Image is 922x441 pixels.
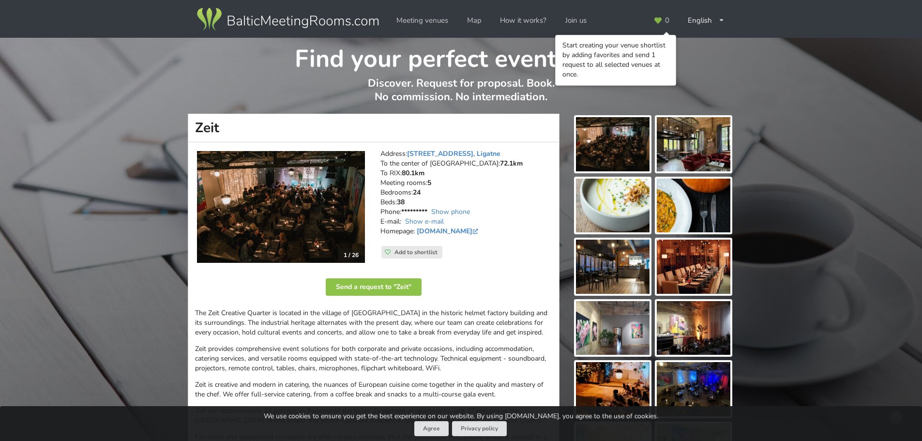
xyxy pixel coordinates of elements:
a: Industrial-style space | Ligatne | Zeit 1 / 26 [197,151,365,263]
a: How it works? [493,11,553,30]
img: Zeit | Ligatne | Event place - gallery picture [576,362,650,416]
img: Zeit | Ligatne | Event place - gallery picture [657,362,730,416]
a: [DOMAIN_NAME] [417,227,480,236]
img: Industrial-style space | Ligatne | Zeit [197,151,365,263]
a: [STREET_ADDRESS], Ligatne [407,149,500,158]
img: Zeit | Ligatne | Event place - gallery picture [657,179,730,233]
div: English [681,11,731,30]
p: Zeit provides comprehensive event solutions for both corporate and private occasions, including a... [195,344,552,373]
button: Agree [414,421,449,436]
div: Start creating your venue shortlist by adding favorites and send 1 request to all selected venues... [562,41,669,79]
div: 1 / 26 [338,248,364,262]
a: Privacy policy [452,421,507,436]
span: 0 [665,17,669,24]
a: Show phone [431,207,470,216]
img: Zeit | Ligatne | Event place - gallery picture [657,117,730,171]
p: Zeit is creative and modern in catering, the nuances of European cuisine come together in the qua... [195,380,552,399]
button: Send a request to "Zeit" [326,278,422,296]
strong: 80.1km [402,168,424,178]
img: Baltic Meeting Rooms [195,6,380,33]
img: Zeit | Ligatne | Event place - gallery picture [576,117,650,171]
img: Zeit | Ligatne | Event place - gallery picture [657,240,730,294]
img: Zeit | Ligatne | Event place - gallery picture [576,301,650,355]
a: Map [460,11,488,30]
p: The Zeit Creative Quarter is located in the village of [GEOGRAPHIC_DATA] in the historic helmet f... [195,308,552,337]
img: Zeit | Ligatne | Event place - gallery picture [576,240,650,294]
p: Discover. Request for proposal. Book. No commission. No intermediation. [188,76,734,114]
img: Zeit | Ligatne | Event place - gallery picture [576,179,650,233]
strong: 5 [427,178,431,187]
h1: Zeit [188,114,559,142]
a: Meeting venues [390,11,455,30]
h1: Find your perfect event space [188,38,734,75]
a: Show e-mail [405,217,444,226]
strong: 38 [397,198,405,207]
strong: 72.1km [500,159,523,168]
strong: 24 [413,188,421,197]
img: Zeit | Ligatne | Event place - gallery picture [657,301,730,355]
address: Address: To the center of [GEOGRAPHIC_DATA]: To RIX: Meeting rooms: Bedrooms: Beds: Phone: E-mail... [380,149,552,246]
span: Add to shortlist [394,248,438,256]
a: Join us [559,11,593,30]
